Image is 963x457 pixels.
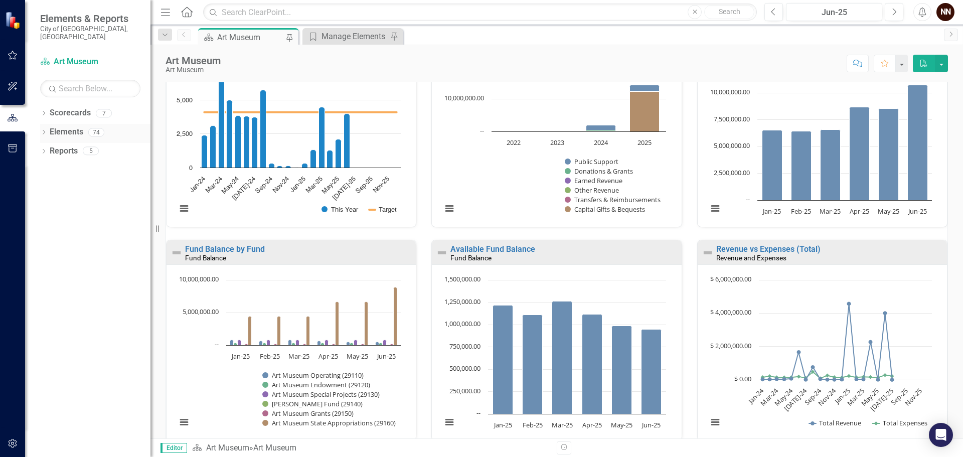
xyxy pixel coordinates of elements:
text: 750,000.00 [449,342,480,351]
img: ClearPoint Strategy [5,11,23,29]
button: Jun-25 [786,3,882,21]
text: Jun-25 [641,420,661,429]
path: Apr-25, 154,854.02. Total Expenses. [868,375,872,379]
span: Elements & Reports [40,13,140,25]
text: Mar-25 [820,207,841,216]
path: Jan-25, 6,546,315.83. Total Fund Balance. [762,130,782,200]
path: Oct-24, 142. This Year. [277,166,283,168]
div: Double-Click to Edit [166,240,416,441]
div: Art Museum [166,55,221,66]
text: Mar-25 [845,386,866,407]
text: Jan-24 [189,176,207,194]
text: Feb-25 [260,352,280,361]
path: Jul-24, 3,716. This Year. [252,117,258,168]
a: Art Museum [40,56,140,68]
a: Art Museum [206,443,249,452]
button: Show Target [369,206,397,213]
path: Jan-24, 20,014.34. Total Revenue. [760,378,764,382]
button: Show Total Revenue [809,418,862,427]
text: 1,250,000.00 [444,297,480,306]
path: Jun-25, 279,325.93. Total Expenses. [883,373,887,377]
text: [DATE]-25 [332,176,358,202]
path: Jun-25, 4,004,245.35. Total Revenue. [883,312,887,316]
a: Fund Balance by Fund [185,244,265,254]
path: Jun-25, 371,917.6. Art Museum Endowment (29120). [379,343,383,346]
button: Show Art Museum Endowment (29120) [262,380,370,389]
path: Mar-25, 190,860. Art Museum Grants (29150). [303,344,306,346]
path: Aug-24, 754,330.98. Total Revenue. [811,365,815,369]
text: May-25 [859,386,880,408]
path: Apr-25, 6,632,093. Art Museum State Appropriations (29160). [336,302,339,346]
path: Mar-24, 6,797. This Year. [219,75,225,168]
path: Jun-25, 489,336.19. Art Museum Operating (29110). [376,342,379,346]
text: 250,000.00 [449,386,480,395]
g: Capital Gifts & Bequests, bar series 6 of 6 with 4 bars. [514,91,660,132]
a: Available Fund Balance [450,244,535,254]
div: Chart. Highcharts interactive chart. [172,275,411,438]
text: -- [746,195,750,204]
text: Target [379,207,397,213]
button: NN [936,3,954,21]
path: Sep-24, 311. This Year. [269,163,275,168]
img: Not Defined [436,247,448,259]
path: Mar-25, 13,306.87. Robert Goodier Fund (29140). [299,345,302,346]
a: Manage Elements [305,30,388,43]
path: Feb-25, 367,613.31. Art Museum Endowment (29120). [263,343,266,346]
g: Art Museum Grants (29150), bar series 5 of 6 with 6 bars. [245,344,394,346]
text: -- [480,126,484,135]
text: 10,000,000.00 [710,87,750,96]
path: Jan-24, 2,384. This Year. [202,135,208,168]
text: Apr-25 [318,352,338,361]
path: May-25, 799,197.12. Art Museum Special Projects (29130). [354,340,358,346]
div: » [192,442,549,454]
path: Jan-25, 772,275.97. Art Museum Operating (29110). [230,340,234,346]
path: May-25, 2,111. This Year. [336,139,342,168]
text: May-25 [347,352,368,361]
text: Jan-24 [745,386,765,406]
text: [DATE]-25 [868,386,895,413]
path: Mar-25, 6,561,603.15. Total Fund Balance. [820,129,840,200]
button: Show Public Support [565,157,618,166]
text: Apr-25 [582,420,602,429]
img: Not Defined [702,247,714,259]
path: Jan-25, 4,409,310. Art Museum State Appropriations (29160). [248,317,252,346]
text: 5,000,000.00 [714,141,750,150]
path: Jun-25, 8,872,517. Art Museum State Appropriations (29160). [394,287,397,346]
path: May-25, 13,464.16. Robert Goodier Fund (29140). [358,345,360,346]
text: Mar-25 [305,176,324,194]
text: Mar-24 [758,386,780,408]
text: May-24 [772,386,794,408]
button: Show Art Museum Special Projects (29130) [262,390,381,399]
div: Chart. Highcharts interactive chart. [437,61,676,224]
path: Jan-25, 361,542.01. Art Museum Endowment (29120). [234,343,237,346]
path: Apr-25, 2,267,864.81. Total Revenue. [868,340,872,344]
path: Mar-24, 37,621.18. Total Revenue. [774,377,778,381]
text: Nov-25 [372,176,390,194]
div: Art Museum [217,31,283,44]
img: Not Defined [171,247,183,259]
path: Apr-25, 1,273. This Year. [327,150,333,168]
path: Nov-24, 4,170.07. Total Revenue. [832,378,836,382]
text: Nov-24 [816,386,838,408]
div: Double-Click to Edit [431,26,682,227]
path: Apr-25, 1,114,898.1. Available Fund Balance. [582,315,602,414]
path: May-25, 371,917.6. Art Museum Endowment (29120). [350,343,354,346]
div: Art Museum [253,443,296,452]
button: Show Donations & Grants [565,167,633,176]
path: Jan-25, 227,436.03. Total Expenses. [847,374,851,378]
text: 2024 [594,138,608,147]
path: Mar-25, 4,391,596.65. Art Museum State Appropriations (29160). [306,317,310,346]
svg: Interactive chart [437,61,671,224]
g: Art Museum Endowment (29120), bar series 2 of 6 with 6 bars. [234,343,383,346]
path: Jun-25, 210,860. Art Museum Grants (29150). [390,344,394,346]
button: Show Art Museum State Appropriations (29160) [262,418,396,427]
path: Mar-25, 1,262,358.65. Available Fund Balance. [552,301,572,414]
path: Feb-25, 6,434,294.28. Total Fund Balance. [791,131,811,200]
path: 2024, 1,598,757. Public Support. [586,125,616,130]
svg: Interactive chart [437,275,671,438]
path: Jun-24, 3,822. This Year. [244,116,250,168]
text: $ 0.00 [734,374,751,383]
g: Art Museum Special Projects (29130), bar series 3 of 6 with 6 bars. [238,340,387,346]
path: Feb-25, 190,860. Art Museum Grants (29150). [274,344,277,346]
input: Search Below... [40,80,140,97]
